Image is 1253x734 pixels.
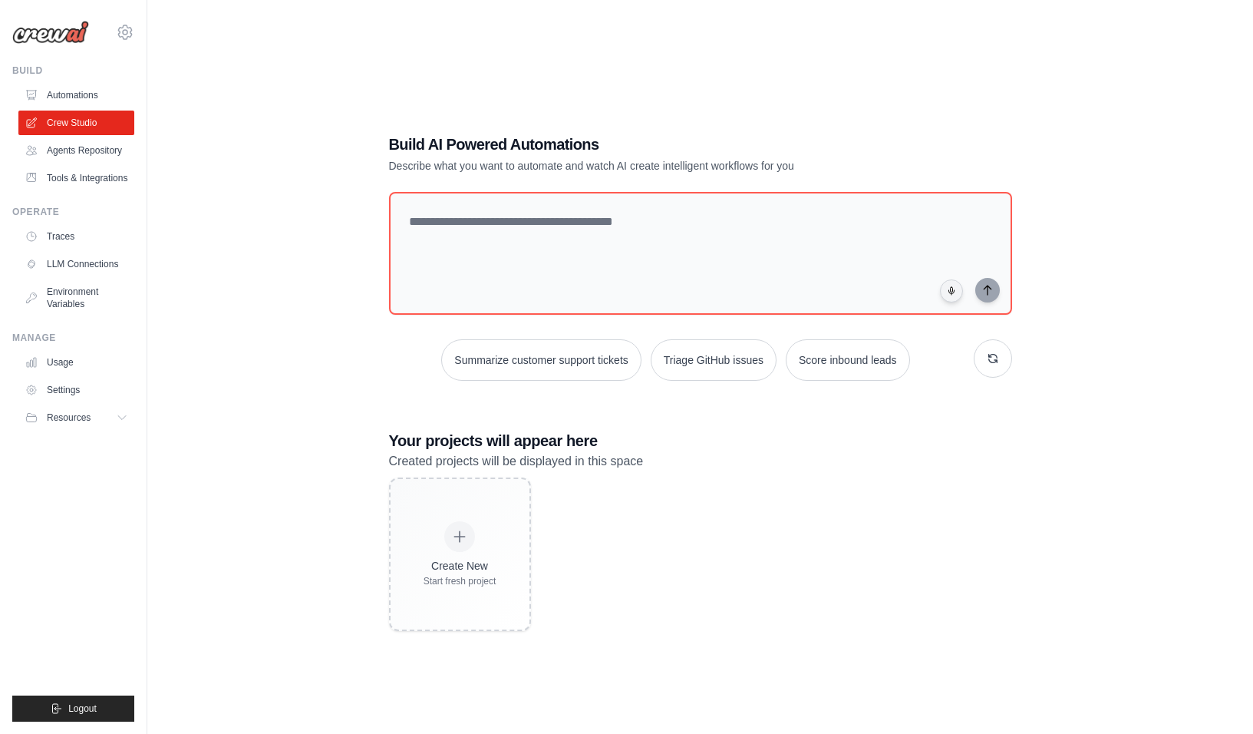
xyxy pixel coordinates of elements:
p: Describe what you want to automate and watch AI create intelligent workflows for you [389,158,905,174]
img: Logo [12,21,89,44]
a: Environment Variables [18,279,134,316]
a: Crew Studio [18,111,134,135]
div: Manage [12,332,134,344]
h1: Build AI Powered Automations [389,134,905,155]
button: Get new suggestions [974,339,1012,378]
a: Settings [18,378,134,402]
span: Logout [68,703,97,715]
button: Triage GitHub issues [651,339,777,381]
div: Create New [424,558,496,574]
h3: Your projects will appear here [389,430,1012,451]
p: Created projects will be displayed in this space [389,451,1012,471]
button: Resources [18,405,134,430]
a: Tools & Integrations [18,166,134,190]
button: Logout [12,696,134,722]
button: Summarize customer support tickets [441,339,641,381]
a: Automations [18,83,134,107]
div: Operate [12,206,134,218]
span: Resources [47,412,91,424]
a: LLM Connections [18,252,134,276]
button: Score inbound leads [786,339,910,381]
a: Traces [18,224,134,249]
div: Start fresh project [424,575,496,587]
a: Agents Repository [18,138,134,163]
div: Build [12,64,134,77]
button: Click to speak your automation idea [940,279,963,303]
a: Usage [18,350,134,375]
